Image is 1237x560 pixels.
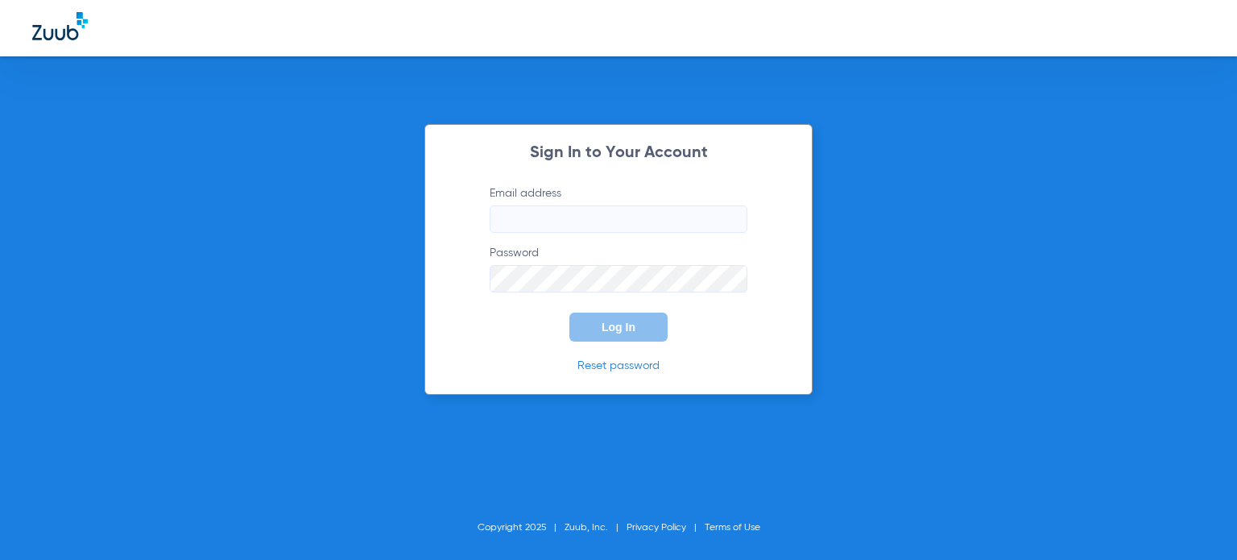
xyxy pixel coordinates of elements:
[577,360,660,371] a: Reset password
[565,520,627,536] li: Zuub, Inc.
[602,321,635,334] span: Log In
[705,523,760,533] a: Terms of Use
[32,12,88,40] img: Zuub Logo
[478,520,565,536] li: Copyright 2025
[627,523,686,533] a: Privacy Policy
[490,185,747,233] label: Email address
[490,245,747,292] label: Password
[490,265,747,292] input: Password
[490,205,747,233] input: Email address
[569,313,668,342] button: Log In
[465,145,772,161] h2: Sign In to Your Account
